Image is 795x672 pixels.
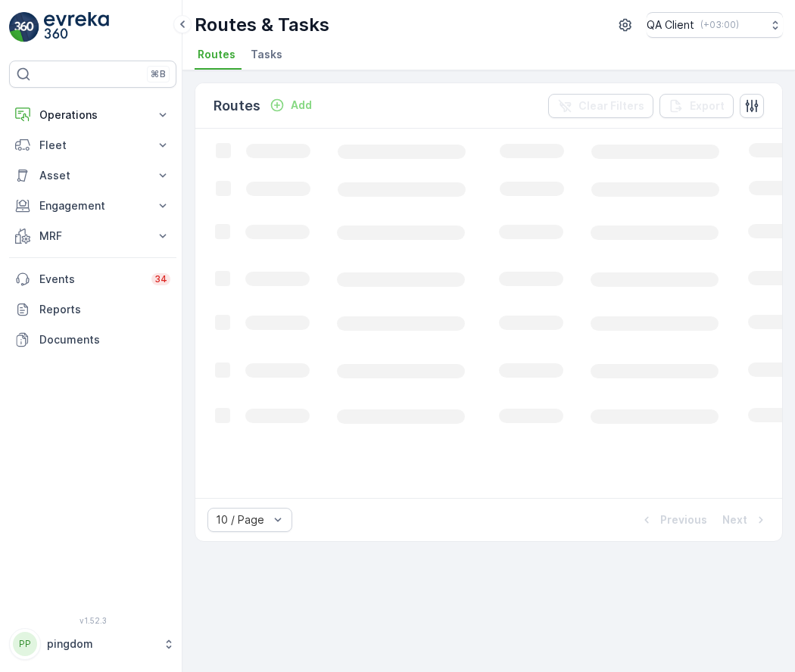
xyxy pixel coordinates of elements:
p: ⌘B [151,68,166,80]
button: Clear Filters [548,94,653,118]
p: ( +03:00 ) [700,19,739,31]
div: PP [13,632,37,656]
span: Tasks [251,47,282,62]
p: Next [722,512,747,527]
p: Add [291,98,312,113]
p: Previous [660,512,707,527]
p: Clear Filters [578,98,644,114]
button: Asset [9,160,176,191]
button: MRF [9,221,176,251]
button: Export [659,94,734,118]
p: Routes & Tasks [195,13,329,37]
p: 34 [154,273,167,285]
p: Asset [39,168,146,183]
p: Documents [39,332,170,347]
p: pingdom [47,636,155,652]
button: Fleet [9,130,176,160]
p: Export [690,98,725,114]
p: Engagement [39,198,146,213]
p: Routes [214,95,260,117]
p: Operations [39,107,146,123]
a: Documents [9,325,176,355]
p: MRF [39,229,146,244]
button: QA Client(+03:00) [647,12,783,38]
button: Add [263,96,318,114]
span: Routes [198,47,235,62]
p: Events [39,272,142,287]
p: Reports [39,302,170,317]
img: logo_light-DOdMpM7g.png [44,12,109,42]
button: PPpingdom [9,628,176,660]
a: Reports [9,294,176,325]
a: Events34 [9,264,176,294]
p: QA Client [647,17,694,33]
button: Next [721,511,770,529]
button: Operations [9,100,176,130]
button: Previous [638,511,709,529]
button: Engagement [9,191,176,221]
span: v 1.52.3 [9,616,176,625]
img: logo [9,12,39,42]
p: Fleet [39,138,146,153]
